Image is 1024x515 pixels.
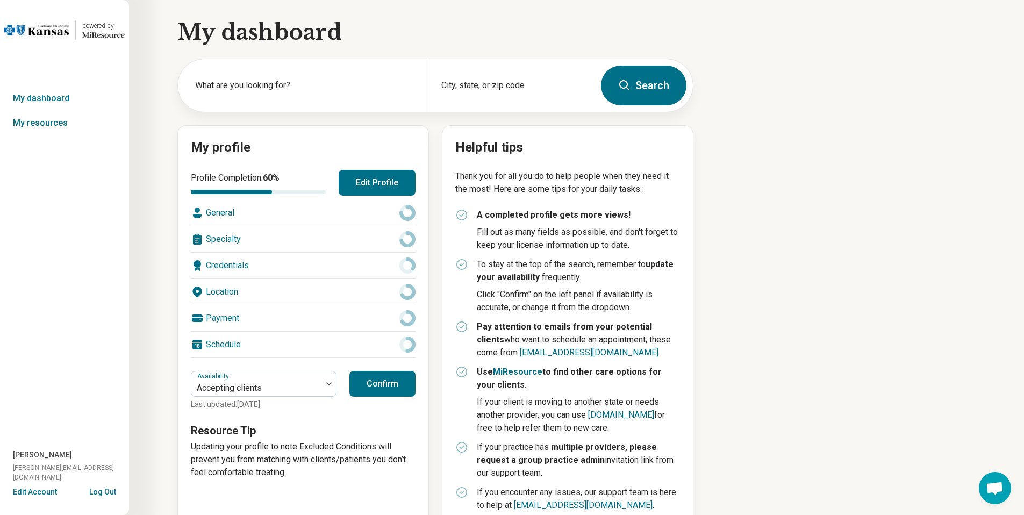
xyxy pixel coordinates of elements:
[601,66,686,105] button: Search
[191,253,416,278] div: Credentials
[349,371,416,397] button: Confirm
[477,259,674,282] strong: update your availability
[191,200,416,226] div: General
[588,410,654,420] a: [DOMAIN_NAME]
[477,320,680,359] p: who want to schedule an appointment, these come from .
[520,347,658,357] a: [EMAIL_ADDRESS][DOMAIN_NAME]
[979,472,1011,504] div: Open chat
[514,500,653,510] a: [EMAIL_ADDRESS][DOMAIN_NAME]
[82,21,125,31] div: powered by
[477,258,680,284] p: To stay at the top of the search, remember to frequently.
[4,17,69,43] img: Blue Cross Blue Shield Kansas
[191,171,326,194] div: Profile Completion:
[191,332,416,357] div: Schedule
[191,440,416,479] p: Updating your profile to note Excluded Conditions will prevent you from matching with clients/pat...
[13,449,72,461] span: [PERSON_NAME]
[191,279,416,305] div: Location
[477,226,680,252] p: Fill out as many fields as possible, and don't forget to keep your license information up to date.
[493,367,542,377] a: MiResource
[455,170,680,196] p: Thank you for all you do to help people when they need it the most! Here are some tips for your d...
[477,486,680,512] p: If you encounter any issues, our support team is here to help at .
[455,139,680,157] h2: Helpful tips
[477,288,680,314] p: Click "Confirm" on the left panel if availability is accurate, or change it from the dropdown.
[13,463,129,482] span: [PERSON_NAME][EMAIL_ADDRESS][DOMAIN_NAME]
[177,17,693,47] h1: My dashboard
[477,441,680,480] p: If your practice has invitation link from our support team.
[197,373,231,380] label: Availability
[13,487,57,498] button: Edit Account
[477,396,680,434] p: If your client is moving to another state or needs another provider, you can use for free to help...
[477,210,631,220] strong: A completed profile gets more views!
[191,423,416,438] h3: Resource Tip
[195,79,415,92] label: What are you looking for?
[89,487,116,495] button: Log Out
[191,139,416,157] h2: My profile
[263,173,280,183] span: 60 %
[477,321,652,345] strong: Pay attention to emails from your potential clients
[191,226,416,252] div: Specialty
[191,399,336,410] p: Last updated: [DATE]
[339,170,416,196] button: Edit Profile
[191,305,416,331] div: Payment
[4,17,125,43] a: Blue Cross Blue Shield Kansaspowered by
[477,442,657,465] strong: multiple providers, please request a group practice admin
[477,367,662,390] strong: Use to find other care options for your clients.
